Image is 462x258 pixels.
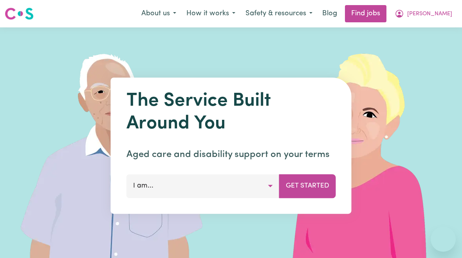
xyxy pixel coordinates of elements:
[279,174,336,198] button: Get Started
[318,5,342,22] a: Blog
[240,5,318,22] button: Safety & resources
[5,5,34,23] a: Careseekers logo
[431,227,456,252] iframe: Button to launch messaging window
[126,148,336,162] p: Aged care and disability support on your terms
[345,5,386,22] a: Find jobs
[181,5,240,22] button: How it works
[5,7,34,21] img: Careseekers logo
[126,90,336,135] h1: The Service Built Around You
[390,5,457,22] button: My Account
[136,5,181,22] button: About us
[407,10,452,18] span: [PERSON_NAME]
[126,174,280,198] button: I am...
